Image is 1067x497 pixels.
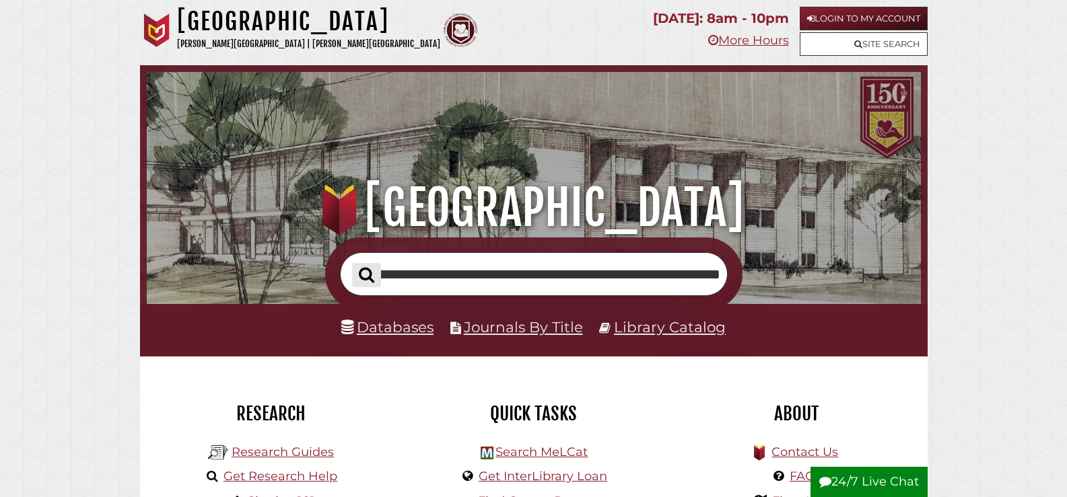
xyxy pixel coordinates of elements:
[653,7,789,30] p: [DATE]: 8am - 10pm
[150,402,392,425] h2: Research
[341,318,434,336] a: Databases
[223,469,337,484] a: Get Research Help
[614,318,726,336] a: Library Catalog
[495,445,588,459] a: Search MeLCat
[479,469,607,484] a: Get InterLibrary Loan
[359,266,374,283] i: Search
[140,13,174,47] img: Calvin University
[800,7,928,30] a: Login to My Account
[444,13,477,47] img: Calvin Theological Seminary
[481,447,493,459] img: Hekman Library Logo
[800,32,928,56] a: Site Search
[162,178,904,237] h1: [GEOGRAPHIC_DATA]
[464,318,583,336] a: Journals By Title
[208,443,228,463] img: Hekman Library Logo
[771,445,838,459] a: Contact Us
[413,402,655,425] h2: Quick Tasks
[232,445,334,459] a: Research Guides
[790,469,821,484] a: FAQs
[177,36,440,52] p: [PERSON_NAME][GEOGRAPHIC_DATA] | [PERSON_NAME][GEOGRAPHIC_DATA]
[708,33,789,48] a: More Hours
[352,263,381,287] button: Search
[177,7,440,36] h1: [GEOGRAPHIC_DATA]
[675,402,918,425] h2: About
